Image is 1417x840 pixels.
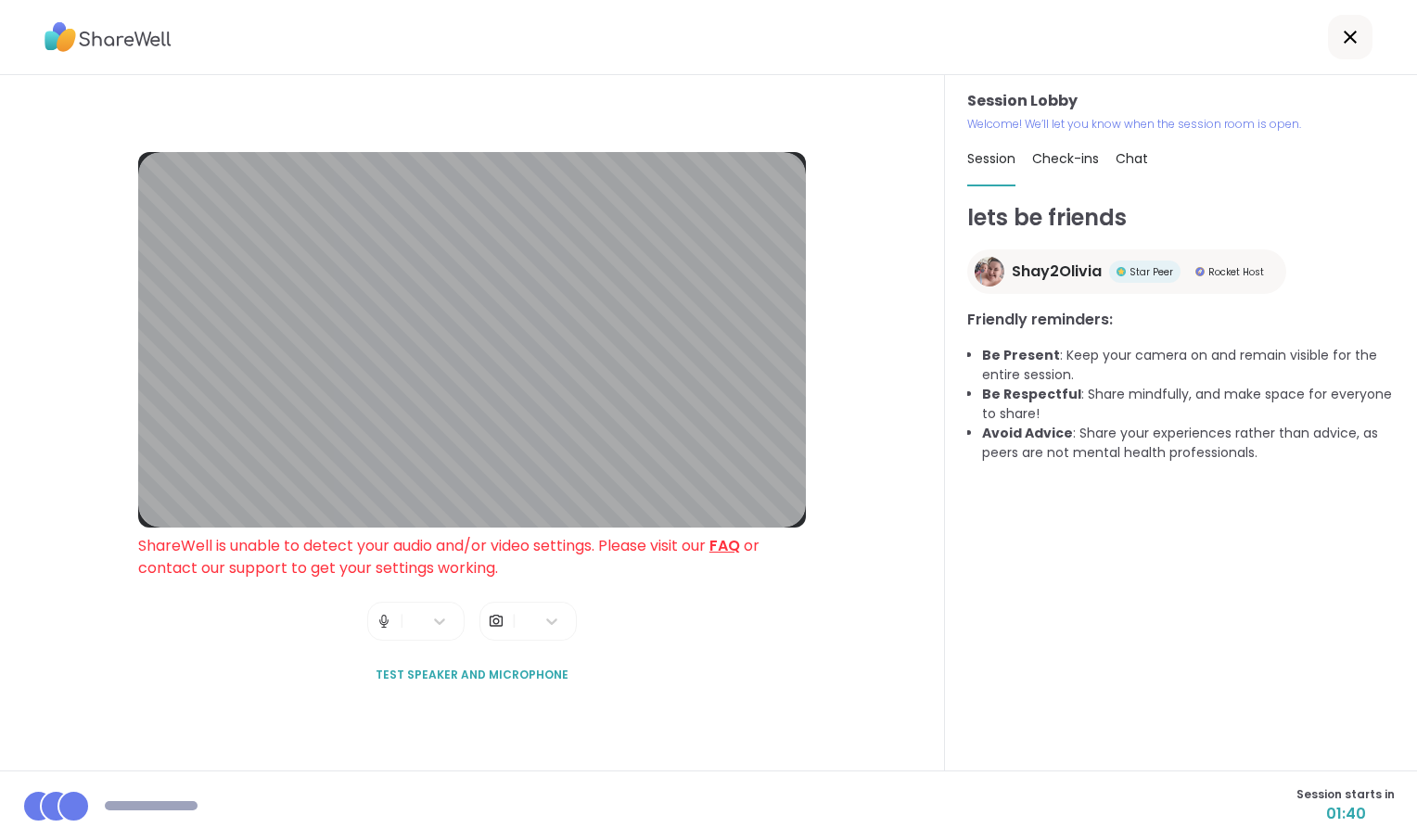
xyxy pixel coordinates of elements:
span: Check-ins [1032,149,1099,168]
img: Star Peer [1117,267,1126,276]
span: Rocket Host [1208,265,1264,279]
span: Session starts in [1296,786,1395,803]
span: Test speaker and microphone [376,667,568,683]
span: 01:40 [1296,803,1395,825]
span: Star Peer [1130,265,1173,279]
b: Avoid Advice [982,424,1073,442]
span: | [512,603,517,640]
b: Be Present [982,346,1060,364]
span: Shay2Olivia [1012,261,1102,283]
button: Test speaker and microphone [368,655,576,694]
h1: lets be friends [967,201,1395,235]
h3: Friendly reminders: [967,309,1395,331]
span: Chat [1116,149,1148,168]
p: Welcome! We’ll let you know when the session room is open. [967,116,1395,133]
li: : Share your experiences rather than advice, as peers are not mental health professionals. [982,424,1395,463]
h3: Session Lobby [967,90,1395,112]
img: Microphone [376,603,392,640]
span: | [400,603,404,640]
li: : Keep your camera on and remain visible for the entire session. [982,346,1395,385]
b: Be Respectful [982,385,1081,403]
img: Shay2Olivia [975,257,1004,286]
span: Session [967,149,1015,168]
span: ShareWell is unable to detect your audio and/or video settings. Please visit our or contact our s... [138,535,760,579]
img: Camera [488,603,504,640]
a: FAQ [709,535,740,556]
li: : Share mindfully, and make space for everyone to share! [982,385,1395,424]
img: ShareWell Logo [45,16,172,58]
img: Rocket Host [1195,267,1205,276]
a: Shay2OliviaShay2OliviaStar PeerStar PeerRocket HostRocket Host [967,249,1286,294]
